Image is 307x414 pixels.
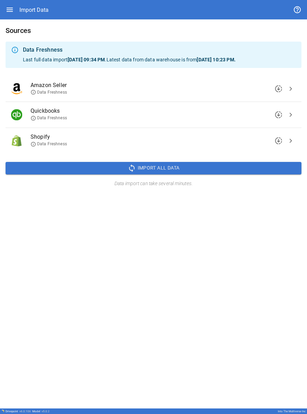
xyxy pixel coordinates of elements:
[128,164,136,172] span: sync
[278,410,306,413] div: Into The Multiverse Inc
[23,56,296,63] p: Last full data import . Latest data from data warehouse is from
[6,162,301,174] button: Import All Data
[6,180,301,188] h6: Data import can take several minutes.
[31,115,67,121] span: Data Freshness
[274,111,283,119] span: downloading
[31,133,285,141] span: Shopify
[11,109,22,120] img: Quickbooks
[287,137,295,145] span: chevron_right
[68,57,105,62] b: [DATE] 09:34 PM
[31,81,285,89] span: Amazon Seller
[19,410,31,413] span: v 6.0.106
[11,83,22,94] img: Amazon Seller
[32,410,50,413] div: Model
[42,410,50,413] span: v 5.0.2
[197,57,235,62] b: [DATE] 10:23 PM .
[274,137,283,145] span: downloading
[287,85,295,93] span: chevron_right
[287,111,295,119] span: chevron_right
[31,141,67,147] span: Data Freshness
[1,409,4,412] img: Drivepoint
[11,135,22,146] img: Shopify
[19,7,49,13] div: Import Data
[6,410,31,413] div: Drivepoint
[138,164,180,172] span: Import All Data
[31,89,67,95] span: Data Freshness
[31,107,285,115] span: Quickbooks
[23,46,296,54] div: Data Freshness
[274,85,283,93] span: downloading
[6,25,301,36] h6: Sources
